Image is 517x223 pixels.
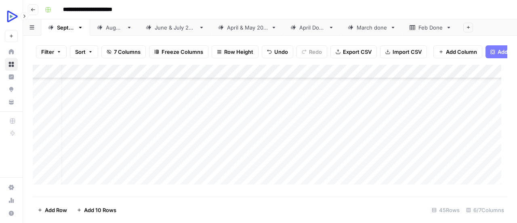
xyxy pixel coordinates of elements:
div: [DATE] [106,23,123,32]
a: Usage [5,194,18,207]
button: Undo [262,45,293,58]
button: Workspace: OpenReplay [5,6,18,27]
button: Add Column [433,45,482,58]
button: Sort [70,45,98,58]
a: [DATE] & [DATE] [139,19,211,36]
button: Add 10 Rows [72,204,121,217]
a: [DATE] [90,19,139,36]
span: Filter [41,48,54,56]
div: April Done [299,23,325,32]
button: Export CSV [330,45,377,58]
button: Filter [36,45,67,58]
a: April Done [284,19,341,36]
span: 7 Columns [114,48,141,56]
button: Help + Support [5,207,18,220]
span: Add Column [446,48,477,56]
span: Redo [309,48,322,56]
span: Row Height [224,48,253,56]
div: March done [357,23,387,32]
span: Undo [274,48,288,56]
button: Import CSV [380,45,427,58]
span: Add Row [45,206,67,214]
span: Add 10 Rows [84,206,116,214]
button: Row Height [212,45,258,58]
div: [DATE] & [DATE] [155,23,195,32]
div: 6/7 Columns [463,204,507,217]
button: Freeze Columns [149,45,208,58]
div: [DATE] [57,23,74,32]
a: March done [341,19,403,36]
span: Freeze Columns [162,48,203,56]
div: [DATE] & [DATE] [227,23,268,32]
button: Redo [296,45,327,58]
a: Browse [5,58,18,71]
div: Feb Done [418,23,443,32]
a: Opportunities [5,83,18,96]
span: Export CSV [343,48,372,56]
div: 45 Rows [429,204,463,217]
a: Home [5,45,18,58]
a: Insights [5,70,18,83]
a: Feb Done [403,19,458,36]
button: Add Row [33,204,72,217]
a: [DATE] & [DATE] [211,19,284,36]
span: Sort [75,48,86,56]
a: [DATE] [41,19,90,36]
a: Your Data [5,96,18,108]
img: OpenReplay Logo [5,9,19,24]
button: 7 Columns [101,45,146,58]
span: Import CSV [393,48,422,56]
a: Settings [5,181,18,194]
